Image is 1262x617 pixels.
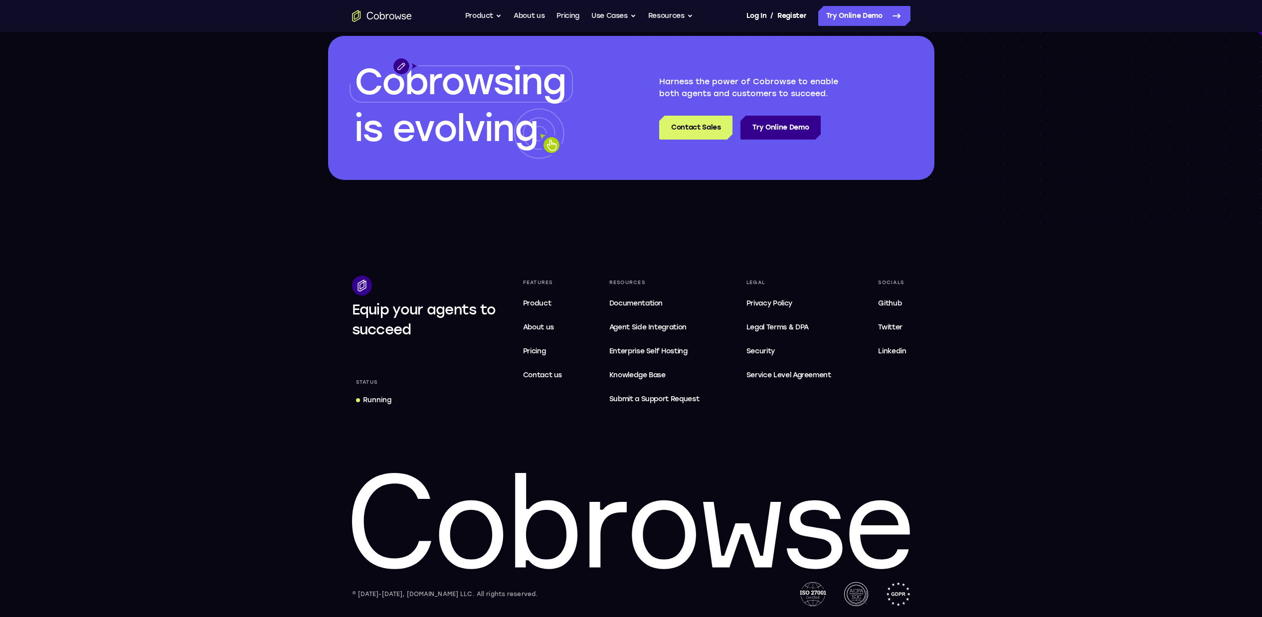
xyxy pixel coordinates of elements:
span: Linkedin [878,347,906,355]
span: Contact us [523,371,562,379]
span: Privacy Policy [746,299,792,308]
span: Twitter [878,323,902,331]
span: Github [878,299,901,308]
a: Legal Terms & DPA [742,317,835,337]
button: Resources [648,6,693,26]
span: Product [523,299,551,308]
div: Running [363,395,391,405]
a: Github [874,294,910,313]
a: Privacy Policy [742,294,835,313]
a: Linkedin [874,341,910,361]
a: Go to the home page [352,10,412,22]
button: Use Cases [591,6,636,26]
a: Contact Sales [659,116,732,140]
a: Knowledge Base [605,365,704,385]
span: is [355,107,382,150]
button: Product [465,6,502,26]
span: Security [746,347,775,355]
img: ISO [800,582,826,606]
a: Pricing [556,6,579,26]
div: © [DATE]-[DATE], [DOMAIN_NAME] LLC. All rights reserved. [352,589,538,599]
span: Equip your agents to succeed [352,301,496,338]
a: Try Online Demo [740,116,821,140]
a: Running [352,391,395,409]
span: Documentation [609,299,663,308]
a: Log In [746,6,766,26]
img: AICPA SOC [844,582,868,606]
a: About us [514,6,544,26]
div: Legal [742,276,835,290]
a: Documentation [605,294,704,313]
span: Knowledge Base [609,371,666,379]
span: Submit a Support Request [609,393,700,405]
a: Service Level Agreement [742,365,835,385]
a: Register [777,6,806,26]
a: Security [742,341,835,361]
a: Product [519,294,566,313]
span: Agent Side Integration [609,321,700,333]
a: Agent Side Integration [605,317,704,337]
a: Pricing [519,341,566,361]
span: Pricing [523,347,546,355]
a: Enterprise Self Hosting [605,341,704,361]
a: Try Online Demo [818,6,910,26]
span: evolving [392,107,538,150]
div: Socials [874,276,910,290]
a: Submit a Support Request [605,389,704,409]
span: About us [523,323,554,331]
span: Legal Terms & DPA [746,323,809,331]
span: Service Level Agreement [746,369,831,381]
a: Contact us [519,365,566,385]
img: GDPR [886,582,910,606]
div: Resources [605,276,704,290]
div: Features [519,276,566,290]
a: Twitter [874,317,910,337]
div: Status [352,375,382,389]
span: Enterprise Self Hosting [609,345,700,357]
a: About us [519,317,566,337]
p: Harness the power of Cobrowse to enable both agents and customers to succeed. [659,76,860,100]
span: / [770,10,773,22]
span: Cobrowsing [355,60,566,103]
